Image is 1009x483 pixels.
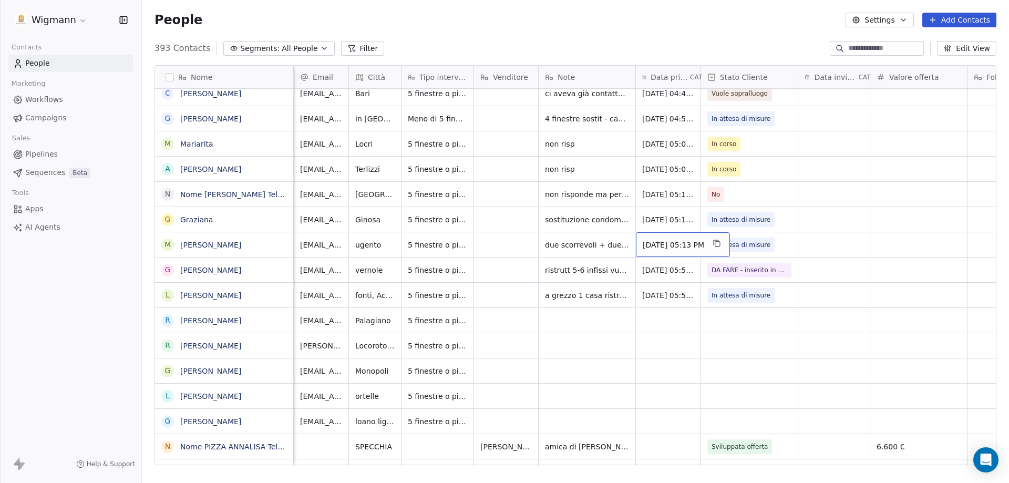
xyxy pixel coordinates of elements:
[712,139,736,149] span: In corso
[408,290,467,301] span: 5 finestre o più di 5
[155,66,293,88] div: Nome
[300,88,342,99] span: [EMAIL_ADDRESS][DOMAIN_NAME]
[408,315,467,326] span: 5 finestre o più di 5
[300,240,342,250] span: [EMAIL_ADDRESS][DOMAIN_NAME]
[76,460,135,468] a: Help & Support
[7,130,35,146] span: Sales
[712,164,736,174] span: In corso
[8,109,133,127] a: Campaigns
[474,66,538,88] div: Venditore
[545,139,629,149] span: non risp
[25,94,63,105] span: Workflows
[651,72,688,83] span: Data primo contatto
[690,73,702,81] span: CAT
[7,39,46,55] span: Contacts
[166,390,170,402] div: L
[282,43,317,54] span: All People
[545,214,629,225] span: sostituzione condominio 3 piano - ora legno pino pers allum eff legno pino - altri prev - 1 casa ...
[545,290,629,301] span: a grezzo 1 casa ristr + ampliamento -- a breve comincia murature -- intermedia -- estetica non è ...
[300,265,342,275] span: [EMAIL_ADDRESS][DOMAIN_NAME]
[180,342,241,350] a: [PERSON_NAME]
[889,72,939,83] span: Valore offerta
[539,66,635,88] div: Note
[355,416,395,427] span: loano liguria
[720,72,768,83] span: Stato Cliente
[408,240,467,250] span: 5 finestre o più di 5
[419,72,467,83] span: Tipo intervento
[165,189,170,200] div: N
[180,367,241,375] a: [PERSON_NAME]
[164,138,171,149] div: M
[25,58,50,69] span: People
[300,315,342,326] span: [EMAIL_ADDRESS][DOMAIN_NAME]
[643,240,704,250] span: [DATE] 05:13 PM
[155,12,202,28] span: People
[165,365,171,376] div: G
[814,72,856,83] span: Data invio offerta
[877,441,961,452] span: 6.600 €
[545,265,629,275] span: ristrutt 5-6 infissi vuole venire perchè finestre particolari - viene [DATE] 22 h. 17
[545,240,629,250] span: due scorrevoli + due porte + 2 fin + avvolg -- ristrutt no pratiche -- 1 casa non era riscaldato ...
[408,214,467,225] span: 5 finestre o più di 5
[642,164,694,174] span: [DATE] 05:07 PM
[355,441,395,452] span: SPECCHIA
[32,13,76,27] span: Wigmann
[712,290,770,301] span: In attesa di misure
[87,460,135,468] span: Help & Support
[180,89,241,98] a: [PERSON_NAME]
[191,72,212,83] span: Nome
[401,66,473,88] div: Tipo intervento
[408,416,467,427] span: 5 finestre o più di 5
[8,91,133,108] a: Workflows
[155,42,210,55] span: 393 Contacts
[349,66,401,88] div: Città
[25,149,58,160] span: Pipelines
[355,290,395,301] span: fonti, Acquaviva delle
[870,66,967,88] div: Valore offerta
[8,55,133,72] a: People
[25,203,44,214] span: Apps
[493,72,528,83] span: Venditore
[545,189,629,200] span: non risponde ma per due volte l'anno scorso ha detto che non era lui
[69,168,90,178] span: Beta
[642,214,694,225] span: [DATE] 05:12 PM
[165,163,170,174] div: A
[180,165,241,173] a: [PERSON_NAME]
[300,341,342,351] span: [PERSON_NAME][EMAIL_ADDRESS][DOMAIN_NAME]
[355,391,395,402] span: ortelle
[355,315,395,326] span: Palagiano
[300,164,342,174] span: [EMAIL_ADDRESS][DOMAIN_NAME]
[13,11,89,29] button: Wigmann
[355,265,395,275] span: vernole
[642,265,694,275] span: [DATE] 05:54 PM
[558,72,575,83] span: Note
[164,239,171,250] div: M
[300,391,342,402] span: [EMAIL_ADDRESS][DOMAIN_NAME]
[798,66,870,88] div: Data invio offertaCAT
[294,66,348,88] div: Email
[165,214,171,225] div: G
[8,146,133,163] a: Pipelines
[180,115,241,123] a: [PERSON_NAME]
[240,43,280,54] span: Segments:
[408,139,467,149] span: 5 finestre o più di 5
[480,441,532,452] span: [PERSON_NAME]
[166,290,170,301] div: L
[408,164,467,174] span: 5 finestre o più di 5
[7,185,33,201] span: Tools
[408,189,467,200] span: 5 finestre o più di 5
[180,291,241,300] a: [PERSON_NAME]
[300,290,342,301] span: [EMAIL_ADDRESS][DOMAIN_NAME]
[300,214,342,225] span: [EMAIL_ADDRESS][DOMAIN_NAME]
[408,265,467,275] span: 5 finestre o più di 5
[712,214,770,225] span: In attesa di misure
[15,14,27,26] img: 1630668995401.jpeg
[408,391,467,402] span: 5 finestre o più di 5
[545,114,629,124] span: 4 finestre sostit - casa dove andrà ad abitare - condominio familiare - pvc bianco o color legno ...
[937,41,996,56] button: Edit View
[180,392,241,400] a: [PERSON_NAME]
[155,89,294,466] div: grid
[25,112,66,124] span: Campaigns
[341,41,385,56] button: Filter
[408,114,467,124] span: Meno di 5 finestre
